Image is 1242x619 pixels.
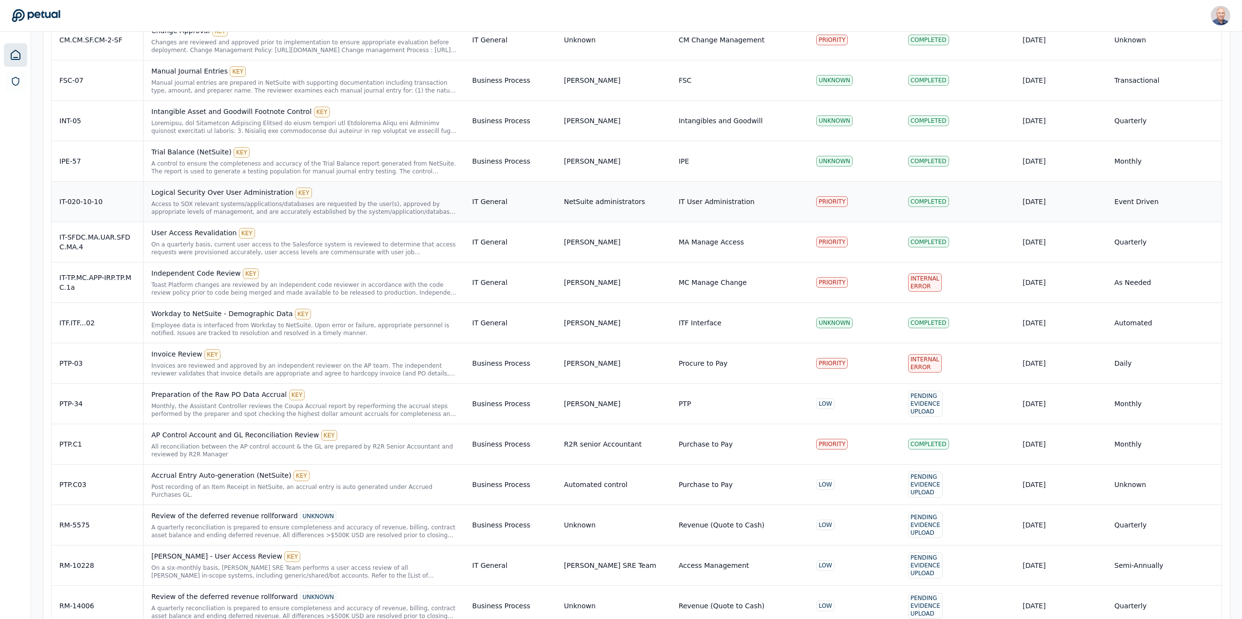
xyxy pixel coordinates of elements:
a: Dashboard [4,43,27,67]
div: AP Control Account and GL Reconciliation Review [151,430,457,441]
div: On a quarterly basis, current user access to the Salesforce system is reviewed to determine that ... [151,241,457,256]
div: LOW [816,560,835,571]
div: Employee data is interfaced from Workday to NetSuite. Upon error or failure, appropriate personne... [151,321,457,337]
div: Quarterly, the Functional Accounting Manager or above reviews the Intangible Asset and Goodwill f... [151,119,457,135]
td: Business Process [464,505,556,545]
div: [PERSON_NAME] [564,116,621,126]
div: PRIORITY [816,237,848,247]
div: Changes are reviewed and approved prior to implementation to ensure appropriate evaluation before... [151,38,457,54]
div: NetSuite administrators [564,197,645,206]
td: Business Process [464,424,556,464]
div: [DATE] [1023,318,1099,328]
td: IT General [464,19,556,60]
div: CM Change Management [678,35,765,45]
img: Harel K [1211,6,1230,25]
div: On a six-monthly basis, Trello SRE Team performs a user access review of all Trello in-scope syst... [151,564,457,580]
td: Monthly [1107,424,1222,464]
div: Purchase to Pay [678,480,732,489]
div: LOW [816,479,835,490]
td: As Needed [1107,262,1222,302]
td: Business Process [464,100,556,141]
div: Completed [908,196,949,207]
div: Pending Evidence Upload [908,512,943,538]
div: KEY [239,228,255,239]
div: Completed [908,318,949,328]
div: Completed [908,156,949,167]
div: Automated control [564,480,628,489]
td: Business Process [464,383,556,424]
div: Intangible Asset and Goodwill Footnote Control [151,107,457,117]
div: [DATE] [1023,156,1099,166]
div: RM-10228 [59,561,135,570]
div: UNKNOWN [816,115,853,126]
td: Monthly [1107,383,1222,424]
div: All reconciliation between the AP control account & the GL are prepared by R2R Senior Accountant ... [151,443,457,458]
div: KEY [230,66,246,77]
div: Manual journal entries are prepared in NetSuite with supporting documentation including transacti... [151,79,457,94]
div: Completed [908,237,949,247]
td: Event Driven [1107,181,1222,222]
div: Invoice Review [151,349,457,360]
div: [DATE] [1023,278,1099,287]
td: Unknown [1107,464,1222,505]
td: Business Process [464,464,556,505]
div: Completed [908,75,949,86]
div: Revenue (Quote to Cash) [678,520,764,530]
div: PRIORITY [816,35,848,45]
div: Post recording of an Item Receipt in NetSuite, an accrual entry is auto generated under Accrued P... [151,483,457,499]
div: A control to ensure the completeness and accuracy of the Trial Balance report generated from NetS... [151,160,457,175]
div: IPE-57 [59,156,135,166]
a: Go to Dashboard [12,9,60,22]
div: UNKNOWN [300,511,336,522]
div: IT-020-10-10 [59,197,135,206]
div: Unknown [564,35,596,45]
div: PTP [678,399,691,409]
div: Internal Error [908,354,942,373]
div: KEY [234,147,250,158]
div: [DATE] [1023,358,1099,368]
td: IT General [464,302,556,343]
div: RM-5575 [59,520,135,530]
td: Quarterly [1107,222,1222,262]
td: Monthly [1107,141,1222,181]
div: Access to SOX relevant systems/applications/databases are requested by the user(s), approved by a... [151,200,457,216]
div: Logical Security Over User Administration [151,188,457,198]
div: KEY [284,551,300,562]
div: Preparation of the Raw PO Data Accrual [151,390,457,400]
td: IT General [464,181,556,222]
div: KEY [314,107,330,117]
td: Semi-Annually [1107,545,1222,585]
td: Business Process [464,343,556,383]
div: IT-TP.MC.APP-IRP.TP.MC.1a [59,273,135,292]
div: LOW [816,520,835,530]
div: Toast Platform changes are reviewed by an independent code reviewer in accordance with the code r... [151,281,457,297]
div: [DATE] [1023,35,1099,45]
div: [DATE] [1023,75,1099,85]
div: UNKNOWN [816,75,853,86]
div: [DATE] [1023,561,1099,570]
div: [DATE] [1023,197,1099,206]
div: FSC [678,75,691,85]
div: Purchase to Pay [678,439,732,449]
div: RM-14006 [59,601,135,611]
div: UNKNOWN [300,592,336,602]
div: Unknown [564,601,596,611]
div: R2R senior Accountant [564,439,642,449]
div: A quarterly reconciliation is prepared to ensure completeness and accuracy of revenue, billing, c... [151,524,457,539]
div: [DATE] [1023,520,1099,530]
div: KEY [296,188,312,198]
td: IT General [464,222,556,262]
a: SOC 1 Reports [5,71,26,92]
td: IT General [464,262,556,302]
div: LOW [816,398,835,409]
td: Daily [1107,343,1222,383]
div: User Access Revalidation [151,228,457,239]
div: PTP-34 [59,399,135,409]
div: [DATE] [1023,480,1099,489]
div: UNKNOWN [816,318,853,328]
div: [DATE] [1023,399,1099,409]
div: MA Manage Access [678,237,744,247]
div: KEY [204,349,220,360]
td: Business Process [464,60,556,100]
td: Quarterly [1107,100,1222,141]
